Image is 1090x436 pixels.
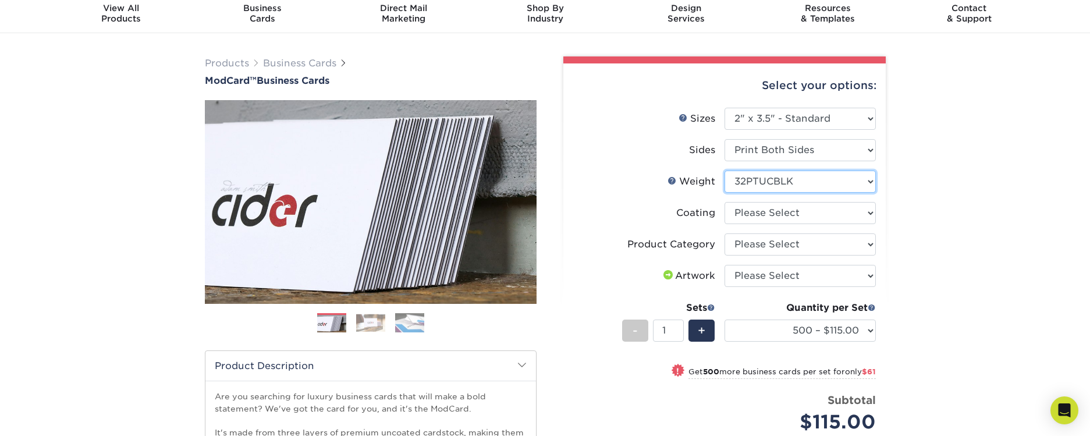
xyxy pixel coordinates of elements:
[1050,396,1078,424] div: Open Intercom Messenger
[899,3,1040,24] div: & Support
[703,367,719,376] strong: 500
[317,309,346,338] img: Business Cards 01
[668,175,715,189] div: Weight
[51,3,192,24] div: Products
[51,3,192,13] span: View All
[333,3,474,13] span: Direct Mail
[205,75,537,86] a: ModCard™Business Cards
[474,3,616,13] span: Shop By
[676,206,715,220] div: Coating
[191,3,333,13] span: Business
[757,3,899,24] div: & Templates
[845,367,876,376] span: only
[676,365,679,377] span: !
[828,394,876,406] strong: Subtotal
[616,3,757,13] span: Design
[689,143,715,157] div: Sides
[263,58,336,69] a: Business Cards
[862,367,876,376] span: $61
[679,112,715,126] div: Sizes
[356,314,385,332] img: Business Cards 02
[205,75,257,86] span: ModCard™
[633,322,638,339] span: -
[474,3,616,24] div: Industry
[333,3,474,24] div: Marketing
[627,238,715,251] div: Product Category
[616,3,757,24] div: Services
[205,58,249,69] a: Products
[733,408,876,436] div: $115.00
[395,313,424,333] img: Business Cards 03
[661,269,715,283] div: Artwork
[573,63,876,108] div: Select your options:
[191,3,333,24] div: Cards
[205,351,536,381] h2: Product Description
[622,301,715,315] div: Sets
[205,75,537,86] h1: Business Cards
[757,3,899,13] span: Resources
[698,322,705,339] span: +
[205,36,537,368] img: ModCard™ 01
[725,301,876,315] div: Quantity per Set
[899,3,1040,13] span: Contact
[688,367,876,379] small: Get more business cards per set for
